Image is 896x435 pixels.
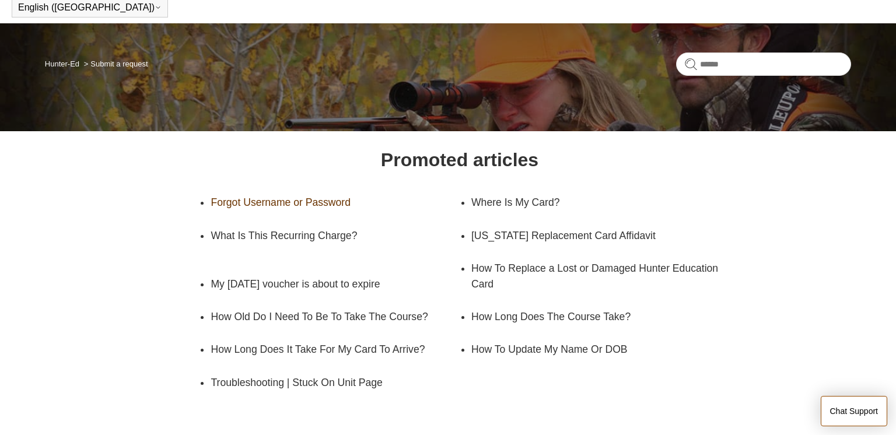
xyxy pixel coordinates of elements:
a: How Long Does It Take For My Card To Arrive? [211,333,460,366]
a: How To Replace a Lost or Damaged Hunter Education Card [471,252,720,300]
a: Where Is My Card? [471,186,703,219]
input: Search [676,52,851,76]
a: Forgot Username or Password [211,186,442,219]
a: Hunter-Ed [45,59,79,68]
a: What Is This Recurring Charge? [211,219,460,252]
a: [US_STATE] Replacement Card Affidavit [471,219,703,252]
a: Troubleshooting | Stuck On Unit Page [211,366,442,399]
li: Hunter-Ed [45,59,82,68]
button: Chat Support [821,396,888,426]
a: How Old Do I Need To Be To Take The Course? [211,300,442,333]
h1: Promoted articles [381,146,538,174]
a: How To Update My Name Or DOB [471,333,703,366]
button: English ([GEOGRAPHIC_DATA]) [18,2,162,13]
a: My [DATE] voucher is about to expire [211,268,442,300]
a: How Long Does The Course Take? [471,300,703,333]
li: Submit a request [82,59,148,68]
